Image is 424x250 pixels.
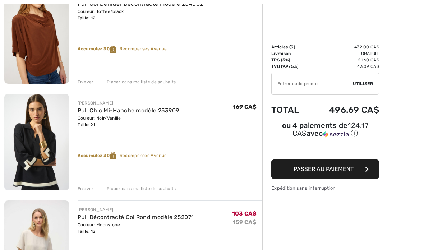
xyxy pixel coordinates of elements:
[78,8,203,21] div: Couleur: Toffee/black Taille: 12
[353,80,373,87] span: Utiliser
[271,122,379,141] div: ou 4 paiements de124.17 CA$avecSezzle Cliquez pour en savoir plus sur Sezzle
[271,63,310,70] td: TVQ (9.975%)
[271,50,310,57] td: Livraison
[310,98,379,122] td: 496.69 CA$
[271,141,379,157] iframe: PayPal-paypal
[271,185,379,191] div: Expédition sans interruption
[271,159,379,179] button: Passer au paiement
[78,185,94,192] div: Enlever
[271,57,310,63] td: TPS (5%)
[110,46,116,53] img: Reward-Logo.svg
[78,207,194,213] div: [PERSON_NAME]
[4,94,69,190] img: Pull Chic Mi-Hanche modèle 253909
[310,50,379,57] td: Gratuit
[101,185,176,192] div: Placer dans ma liste de souhaits
[78,107,179,114] a: Pull Chic Mi-Hanche modèle 253909
[78,46,120,51] strong: Accumulez 30
[294,166,354,172] span: Passer au paiement
[310,44,379,50] td: 432.00 CA$
[78,79,94,85] div: Enlever
[271,44,310,50] td: Articles ( )
[78,214,194,221] a: Pull Décontracté Col Rond modèle 252071
[272,73,353,94] input: Code promo
[310,57,379,63] td: 21.60 CA$
[78,152,263,159] div: Récompenses Avenue
[101,79,176,85] div: Placer dans ma liste de souhaits
[78,0,203,7] a: Pull Col Bénitier Décontracté modèle 254302
[291,45,294,50] span: 3
[233,103,257,110] span: 169 CA$
[292,121,369,138] span: 124.17 CA$
[310,63,379,70] td: 43.09 CA$
[78,100,179,106] div: [PERSON_NAME]
[271,122,379,138] div: ou 4 paiements de avec
[323,131,349,138] img: Sezzle
[78,115,179,128] div: Couleur: Noir/Vanille Taille: XL
[232,210,257,217] span: 103 CA$
[78,222,194,235] div: Couleur: Moonstone Taille: 12
[78,46,263,53] div: Récompenses Avenue
[233,219,257,226] s: 159 CA$
[78,153,120,158] strong: Accumulez 30
[110,152,116,159] img: Reward-Logo.svg
[271,98,310,122] td: Total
